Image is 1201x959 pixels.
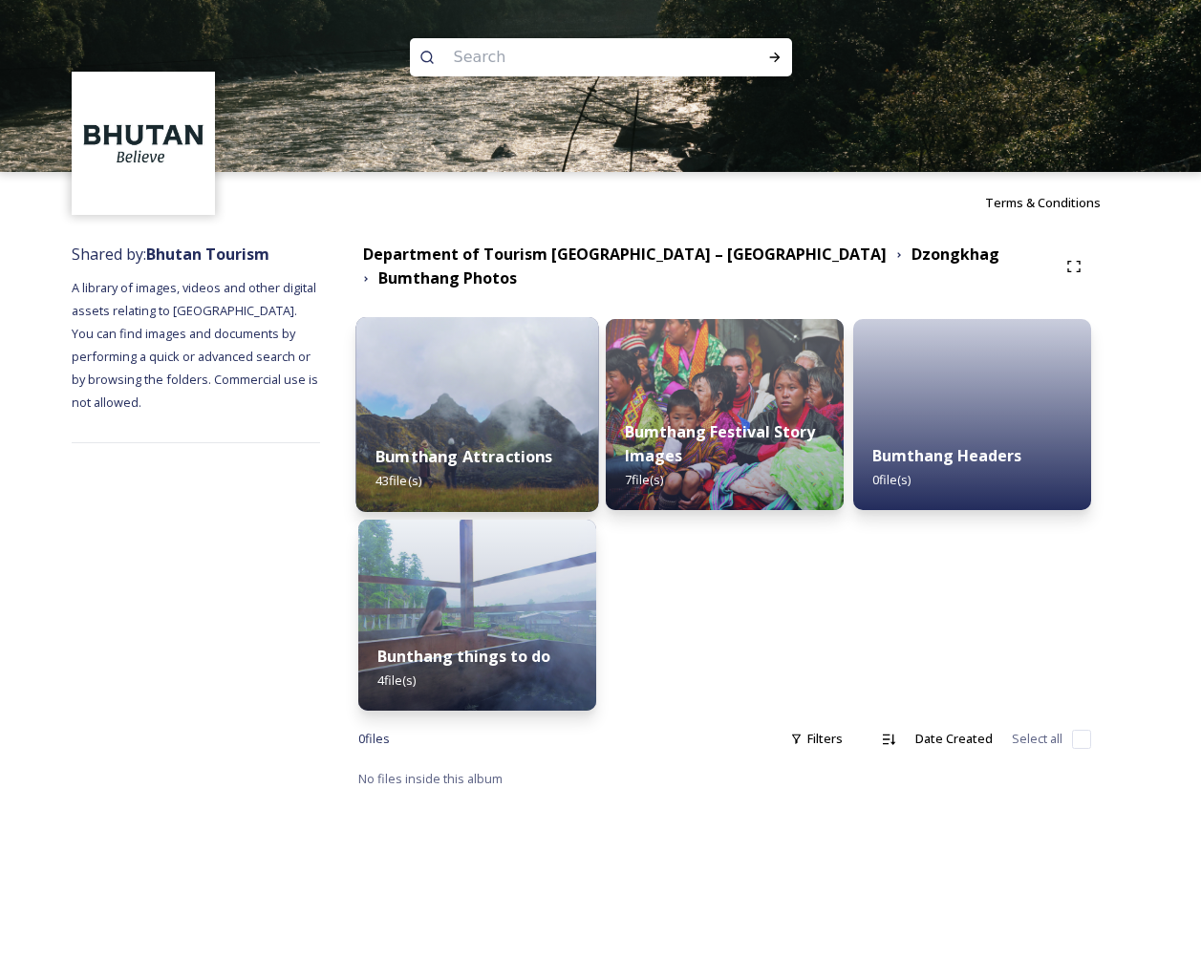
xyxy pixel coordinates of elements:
span: 43 file(s) [375,472,421,489]
div: Date Created [906,720,1002,757]
img: Bumthang%2520trekking%2520header.jpg [356,317,599,512]
strong: Bunthang things to do [377,646,550,667]
strong: Bumthang Festival Story Images [625,421,815,466]
span: No files inside this album [358,770,503,787]
img: festival%2520story%2520iage-2.jpg [606,319,844,510]
span: Select all [1012,730,1062,748]
span: Terms & Conditions [985,194,1101,211]
span: Shared by: [72,244,269,265]
strong: Bumthang Headers [872,445,1021,466]
span: 4 file(s) [377,671,416,689]
span: 0 file(s) [872,471,911,488]
strong: Dzongkhag [911,244,999,265]
span: 7 file(s) [625,471,663,488]
input: Search [444,36,706,78]
img: BT_Logo_BB_Lockup_CMYK_High%2520Res.jpg [75,75,213,213]
strong: Department of Tourism [GEOGRAPHIC_DATA] – [GEOGRAPHIC_DATA] [363,244,887,265]
span: 0 file s [358,730,390,748]
div: Filters [781,720,852,757]
span: A library of images, videos and other digital assets relating to [GEOGRAPHIC_DATA]. You can find ... [72,279,321,411]
strong: Bhutan Tourism [146,244,269,265]
strong: Bumthang Photos [378,267,517,288]
img: hot%2520stone%2520bath.jpg [358,520,596,711]
a: Terms & Conditions [985,191,1129,214]
strong: Bumthang Attractions [375,446,553,467]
